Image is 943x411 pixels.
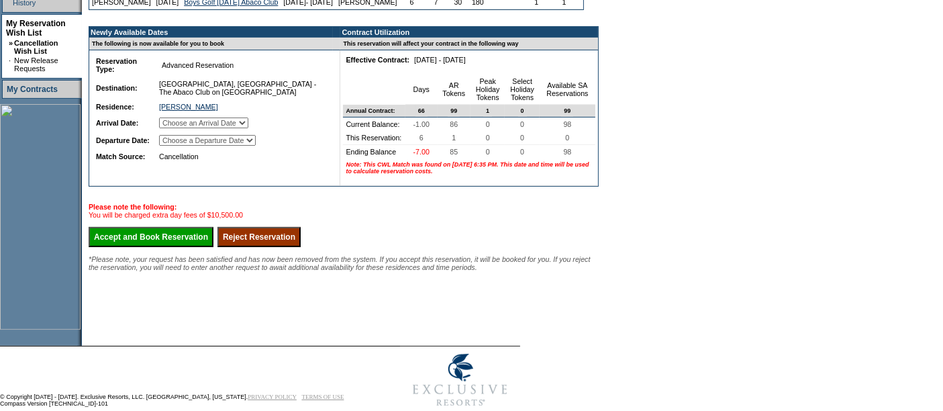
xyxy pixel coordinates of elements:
[411,145,432,158] span: -7.00
[540,75,595,105] td: Available SA Reservations
[561,118,575,131] span: 98
[7,85,58,94] a: My Contracts
[417,131,426,144] span: 6
[6,19,66,38] a: My Reservation Wish List
[14,39,58,55] a: Cancellation Wish List
[483,131,493,144] span: 0
[156,77,328,99] td: [GEOGRAPHIC_DATA], [GEOGRAPHIC_DATA] - The Abaco Club on [GEOGRAPHIC_DATA]
[405,75,438,105] td: Days
[343,118,405,131] td: Current Balance:
[96,136,150,144] b: Departure Date:
[483,145,493,158] span: 0
[9,39,13,47] b: »
[517,118,527,131] span: 0
[561,145,575,158] span: 98
[89,227,213,247] input: Accept and Book Reservation
[89,27,333,38] td: Newly Available Dates
[156,150,328,163] td: Cancellation
[159,103,218,111] a: [PERSON_NAME]
[561,105,573,117] span: 99
[89,38,333,50] td: The following is now available for you to book
[346,56,409,64] b: Effective Contract:
[340,27,598,38] td: Contract Utilization
[96,84,138,92] b: Destination:
[9,56,13,73] td: ·
[470,75,505,105] td: Peak Holiday Tokens
[517,131,527,144] span: 0
[159,58,236,72] span: Advanced Reservation
[415,105,428,117] span: 66
[14,56,58,73] a: New Release Requests
[449,131,458,144] span: 1
[248,394,297,400] a: PRIVACY POLICY
[302,394,344,400] a: TERMS OF USE
[89,255,591,271] span: *Please note, your request has been satisfied and has now been removed from the system. If you ac...
[562,131,572,144] span: 0
[483,118,493,131] span: 0
[518,105,527,117] span: 0
[96,57,137,73] b: Reservation Type:
[414,56,466,64] nobr: [DATE] - [DATE]
[96,119,138,127] b: Arrival Date:
[483,105,492,117] span: 1
[89,203,243,219] span: You will be charged extra day fees of $10,500.00
[343,105,405,118] td: Annual Contract:
[343,158,595,177] td: Note: This CWL Match was found on [DATE] 6:35 PM. This date and time will be used to calculate re...
[89,203,177,211] b: Please note the following:
[447,118,460,131] span: 86
[96,103,134,111] b: Residence:
[438,75,470,105] td: AR Tokens
[448,105,460,117] span: 99
[343,131,405,145] td: This Reservation:
[343,145,405,158] td: Ending Balance
[411,118,432,131] span: -1.00
[217,227,301,247] input: Reject Reservation
[517,145,527,158] span: 0
[340,38,598,50] td: This reservation will affect your contract in the following way
[96,152,145,161] b: Match Source:
[447,145,460,158] span: 85
[505,75,539,105] td: Select Holiday Tokens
